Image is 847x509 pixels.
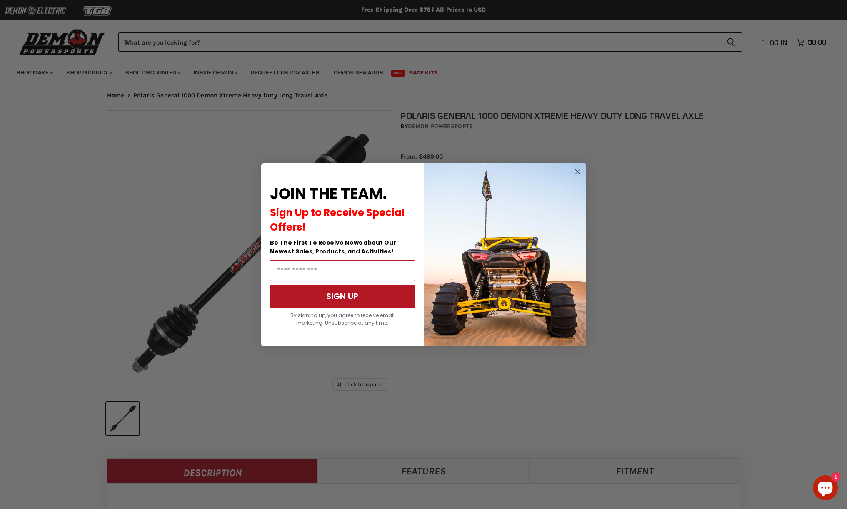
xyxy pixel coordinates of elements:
button: Close dialog [572,166,583,177]
span: JOIN THE TEAM. [270,183,387,204]
img: a9095488-b6e7-41ba-879d-588abfab540b.jpeg [424,163,586,346]
inbox-online-store-chat: Shopify online store chat [810,475,840,502]
span: By signing up, you agree to receive email marketing. Unsubscribe at any time. [290,312,395,326]
span: Be The First To Receive News about Our Newest Sales, Products, and Activities! [270,238,396,256]
button: SIGN UP [270,285,415,308]
input: Email Address [270,260,415,281]
span: Sign Up to Receive Special Offers! [270,206,405,234]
